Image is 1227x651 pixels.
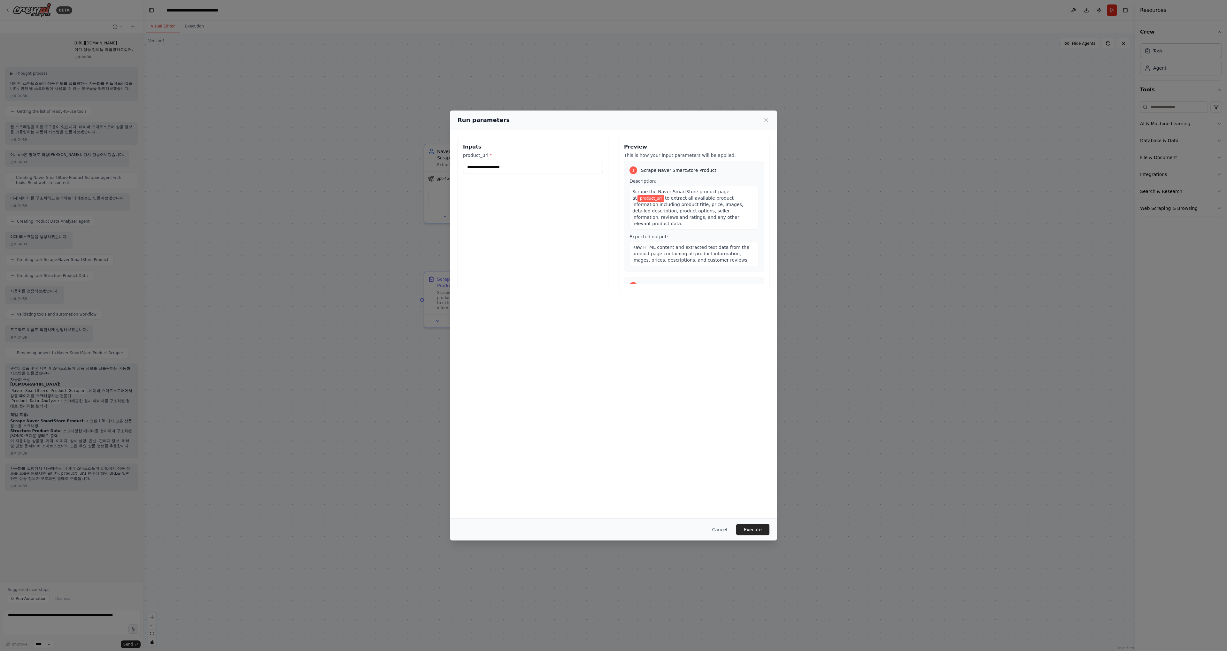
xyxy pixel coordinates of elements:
[624,143,764,151] h3: Preview
[641,283,692,289] span: Structure Product Data
[624,152,764,158] p: This is how your input parameters will be applied:
[632,245,749,263] span: Raw HTML content and extracted text data from the product page containing all product information...
[707,524,732,535] button: Cancel
[463,143,603,151] h3: Inputs
[463,152,603,158] label: product_url
[641,167,716,173] span: Scrape Naver SmartStore Product
[458,116,510,125] h2: Run parameters
[629,166,637,174] div: 1
[629,234,668,239] span: Expected output:
[629,282,637,290] div: 2
[736,524,769,535] button: Execute
[632,189,729,201] span: Scrape the Naver SmartStore product page at
[632,195,743,226] span: to extract all available product information including product title, price, images, detailed des...
[637,195,664,202] span: Variable: product_url
[629,179,656,184] span: Description:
